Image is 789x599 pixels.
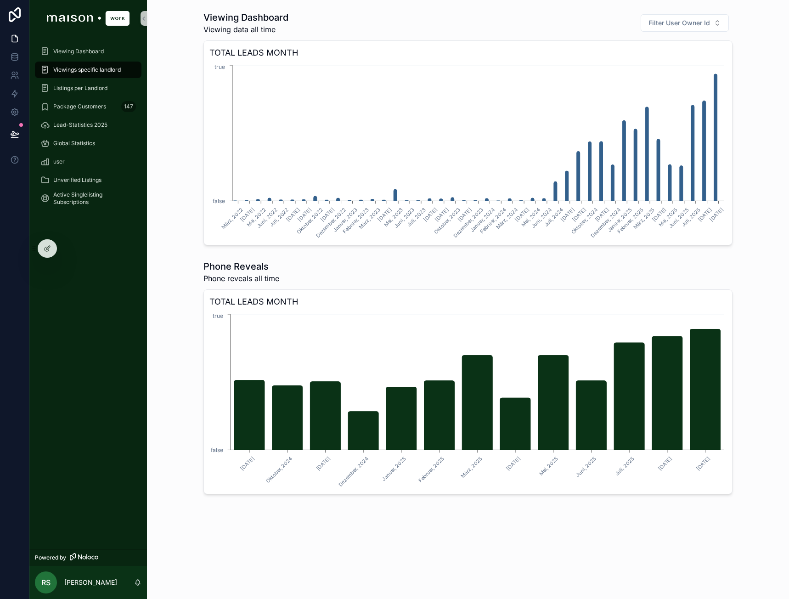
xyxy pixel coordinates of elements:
text: März, 2025 [632,206,656,230]
text: März, 2022 [220,206,244,230]
text: Dezember, 2024 [337,455,370,488]
text: März, 2023 [357,206,381,230]
text: Oktober, 2023 [433,206,462,235]
text: [DATE] [657,455,673,472]
text: Februar, 2024 [479,206,507,235]
h1: Viewing Dashboard [203,11,288,24]
text: [DATE] [697,206,713,223]
text: Juni, 2025 [667,206,690,229]
a: user [35,153,141,170]
text: [DATE] [505,455,521,472]
text: Dezember, 2024 [589,206,622,239]
text: [DATE] [285,206,301,223]
span: Viewing data all time [203,24,288,35]
button: Select Button [641,14,729,32]
text: Juli, 2024 [543,206,564,228]
text: [DATE] [434,206,450,223]
span: Lead-Statistics 2025 [53,121,107,129]
div: 147 [121,101,136,112]
h3: TOTAL LEADS MONTH [209,295,727,308]
tspan: false [211,446,223,453]
span: Active Singlelisting Subscriptions [53,191,132,206]
text: [DATE] [377,206,393,223]
text: Oktober, 2024 [265,455,293,484]
text: Oktober, 2022 [295,206,324,235]
text: März, 2024 [495,206,518,230]
h1: Phone Reveals [203,260,279,273]
span: user [53,158,65,165]
span: Global Statistics [53,140,95,147]
a: Active Singlelisting Subscriptions [35,190,141,207]
text: [DATE] [422,206,439,223]
p: [PERSON_NAME] [64,578,117,587]
text: [DATE] [319,206,336,223]
text: Juli, 2025 [614,455,635,477]
text: Dezember, 2022 [315,206,347,239]
text: [DATE] [513,206,530,223]
text: Mai, 2022 [245,206,267,228]
text: Januar, 2023 [332,206,359,233]
text: Mai, 2023 [383,206,404,228]
tspan: true [214,63,225,70]
a: Unverified Listings [35,172,141,188]
text: Februar, 2023 [342,206,370,235]
span: Viewing Dashboard [53,48,104,55]
text: [DATE] [296,206,313,223]
a: Lead-Statistics 2025 [35,117,141,133]
text: Mai, 2025 [657,206,679,228]
text: Juli, 2025 [680,206,702,228]
text: Mai, 2024 [520,206,541,228]
a: Powered by [29,549,147,566]
a: Viewing Dashboard [35,43,141,60]
text: Juli, 2023 [406,206,427,228]
text: Juli, 2022 [268,206,290,228]
a: Global Statistics [35,135,141,152]
span: Filter User Owner Id [648,18,710,28]
tspan: false [213,198,225,204]
h3: TOTAL LEADS MONTH [209,46,727,59]
div: scrollable content [29,37,147,219]
text: Juni, 2022 [255,206,278,229]
a: Viewings specific landlord [35,62,141,78]
div: chart [209,63,727,239]
text: [DATE] [708,206,725,223]
a: Package Customers147 [35,98,141,115]
span: Unverified Listings [53,176,101,184]
text: Juni, 2024 [530,206,553,229]
text: [DATE] [651,206,667,223]
tspan: true [213,312,223,319]
text: Januar, 2025 [606,206,633,233]
text: [DATE] [456,206,473,223]
text: [DATE] [559,206,576,223]
span: Powered by [35,554,66,561]
div: chart [209,312,727,488]
text: [DATE] [594,206,610,223]
span: Phone reveals all time [203,273,279,284]
text: [DATE] [239,206,256,223]
text: [DATE] [315,455,332,472]
span: Viewings specific landlord [53,66,121,73]
a: Listings per Landlord [35,80,141,96]
span: Listings per Landlord [53,85,107,92]
text: Mai, 2025 [538,455,559,477]
text: März, 2025 [459,455,483,479]
text: Juni, 2025 [575,455,597,478]
text: Januar, 2025 [381,455,408,482]
text: [DATE] [695,455,711,472]
text: Oktober, 2024 [570,206,599,235]
span: Package Customers [53,103,106,110]
span: RS [41,577,51,588]
text: Dezember, 2023 [452,206,485,239]
img: App logo [47,11,130,26]
text: Februar, 2025 [417,455,445,484]
text: Februar, 2025 [616,206,644,235]
text: Juni, 2023 [393,206,416,229]
text: Januar, 2024 [469,206,496,233]
text: [DATE] [239,455,255,472]
text: [DATE] [571,206,587,223]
